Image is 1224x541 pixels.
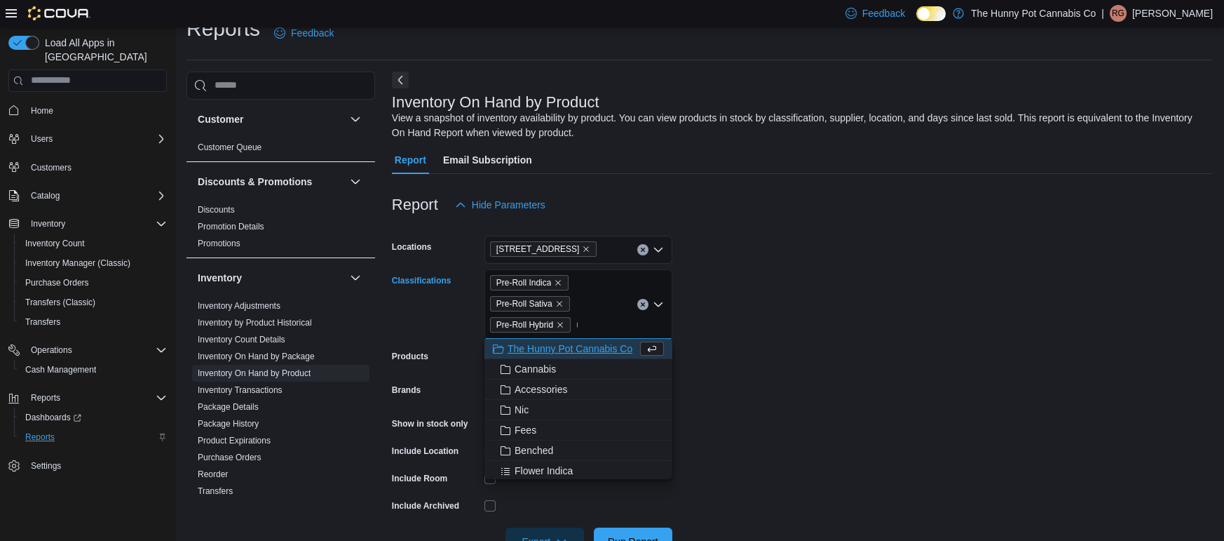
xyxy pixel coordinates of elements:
a: Reorder [198,469,228,479]
button: Home [3,100,172,121]
span: Package Details [198,401,259,413]
span: Settings [31,460,61,472]
span: Email Subscription [443,146,532,174]
button: Catalog [3,186,172,206]
button: Discounts & Promotions [198,175,344,189]
button: Remove Pre-Roll Indica from selection in this group [554,279,562,287]
span: Flower Indica [515,464,573,478]
button: Reports [14,427,172,447]
button: Operations [3,340,172,360]
span: Inventory Adjustments [198,300,280,312]
span: Inventory Count [20,235,167,252]
span: Package History [198,418,259,429]
a: Package History [198,419,259,429]
span: [STREET_ADDRESS] [496,242,580,256]
button: Reports [25,389,66,406]
span: Reports [25,432,55,443]
span: Purchase Orders [198,452,261,463]
button: Transfers [14,312,172,332]
button: Clear input [637,244,648,255]
span: Discounts [198,204,235,215]
a: Customer Queue [198,142,261,152]
button: Users [3,129,172,149]
span: Transfers (Classic) [20,294,167,311]
a: Inventory Transactions [198,385,283,395]
button: The Hunny Pot Cannabis Co [484,339,672,359]
span: Reports [20,429,167,446]
a: Product Expirations [198,436,271,446]
button: Next [392,72,409,88]
button: Operations [25,342,78,359]
span: Purchase Orders [25,277,89,288]
span: Inventory [31,218,65,229]
button: Inventory [25,215,71,232]
span: Pre-Roll Hybrid [490,317,571,333]
span: Feedback [291,26,334,40]
div: Discounts & Promotions [186,201,375,258]
span: Pre-Roll Sativa [490,296,570,312]
span: RG [1112,5,1124,22]
div: Inventory [186,298,375,505]
a: Inventory Adjustments [198,301,280,311]
a: Inventory On Hand by Product [198,368,311,378]
a: Dashboards [14,408,172,427]
button: Accessories [484,380,672,400]
span: Customers [25,159,167,176]
span: Pre-Roll Hybrid [496,318,553,332]
label: Include Archived [392,500,459,512]
label: Show in stock only [392,418,468,429]
span: Inventory Manager (Classic) [25,258,130,269]
span: Accessories [515,382,567,396]
button: Users [25,131,58,147]
span: Promotion Details [198,221,264,232]
span: 145 Silver Reign Dr [490,241,597,257]
span: Users [31,133,53,145]
button: Purchase Orders [14,273,172,293]
a: Reports [20,429,60,446]
span: Home [31,105,53,116]
button: Customers [3,157,172,178]
span: Settings [25,457,167,474]
button: Settings [3,455,172,476]
button: Hide Parameters [449,191,551,219]
span: Cash Management [25,364,96,375]
button: Cannabis [484,359,672,380]
span: Promotions [198,238,240,249]
span: Product Expirations [198,435,271,446]
a: Discounts [198,205,235,215]
span: Dashboards [25,412,81,423]
a: Inventory Count [20,235,90,252]
span: Report [395,146,426,174]
h1: Reports [186,15,260,43]
span: Home [25,102,167,119]
span: Catalog [25,187,167,204]
span: Catalog [31,190,60,201]
button: Inventory [198,271,344,285]
button: Catalog [25,187,65,204]
p: [PERSON_NAME] [1132,5,1213,22]
a: Settings [25,457,67,474]
p: | [1101,5,1104,22]
span: Customer Queue [198,142,261,153]
button: Inventory Manager (Classic) [14,253,172,273]
span: Inventory On Hand by Package [198,351,315,362]
button: Inventory [347,269,364,286]
button: Close list of options [653,299,664,310]
div: Customer [186,139,375,161]
button: Clear input [637,299,648,310]
a: Transfers (Classic) [20,294,101,311]
a: Transfers [198,486,233,496]
h3: Customer [198,112,243,126]
label: Classifications [392,275,451,286]
button: Reports [3,388,172,408]
a: Dashboards [20,409,87,426]
span: Inventory Transactions [198,385,283,396]
span: Transfers (Classic) [25,297,95,308]
button: Remove Pre-Roll Sativa from selection in this group [555,300,564,308]
span: Purchase Orders [20,274,167,291]
a: Promotions [198,239,240,248]
p: The Hunny Pot Cannabis Co [971,5,1096,22]
span: Hide Parameters [472,198,545,212]
h3: Inventory On Hand by Product [392,94,599,111]
a: Purchase Orders [20,274,95,291]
